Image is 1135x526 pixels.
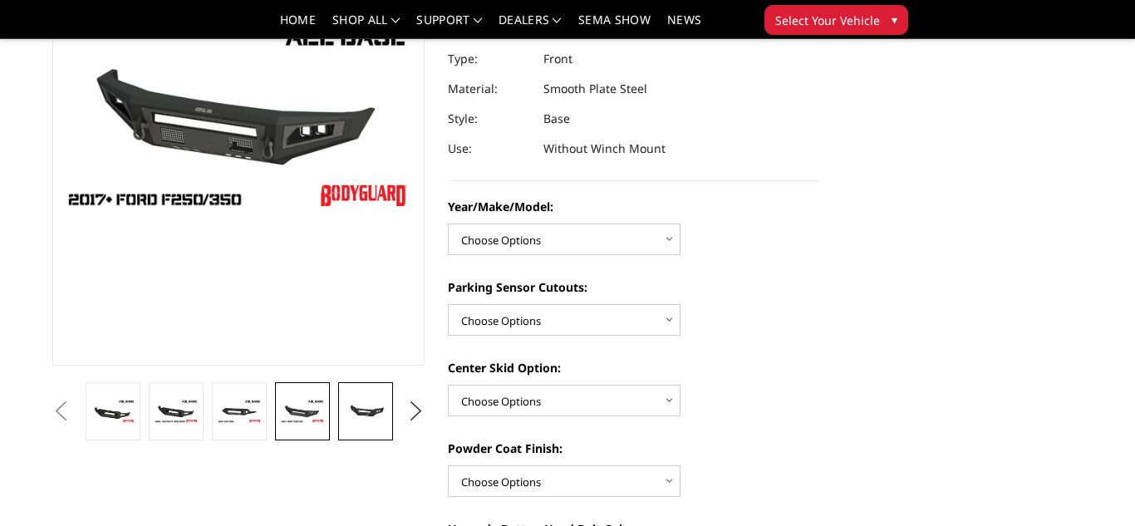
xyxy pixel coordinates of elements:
img: A2L Series - Base Front Bumper (Non Winch) [343,401,388,421]
span: ▾ [892,11,897,28]
a: Dealers [499,14,562,38]
a: News [667,14,701,38]
dt: Type: [448,44,531,74]
dd: Front [543,44,572,74]
dt: Style: [448,104,531,134]
button: Select Your Vehicle [764,5,908,35]
a: Support [416,14,482,38]
label: Center Skid Option: [448,359,820,376]
dd: Smooth Plate Steel [543,74,647,104]
img: A2L Series - Base Front Bumper (Non Winch) [217,399,262,424]
button: Next [403,399,428,424]
dt: Material: [448,74,531,104]
dd: Without Winch Mount [543,134,666,164]
img: A2L Series - Base Front Bumper (Non Winch) [280,399,325,424]
span: Select Your Vehicle [775,12,880,29]
dt: Use: [448,134,531,164]
dd: Base [543,104,570,134]
a: shop all [332,14,400,38]
img: A2L Series - Base Front Bumper (Non Winch) [154,399,199,424]
button: Previous [48,399,73,424]
a: SEMA Show [578,14,651,38]
label: Parking Sensor Cutouts: [448,278,820,296]
label: Year/Make/Model: [448,198,820,215]
label: Powder Coat Finish: [448,440,820,457]
a: Home [280,14,316,38]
